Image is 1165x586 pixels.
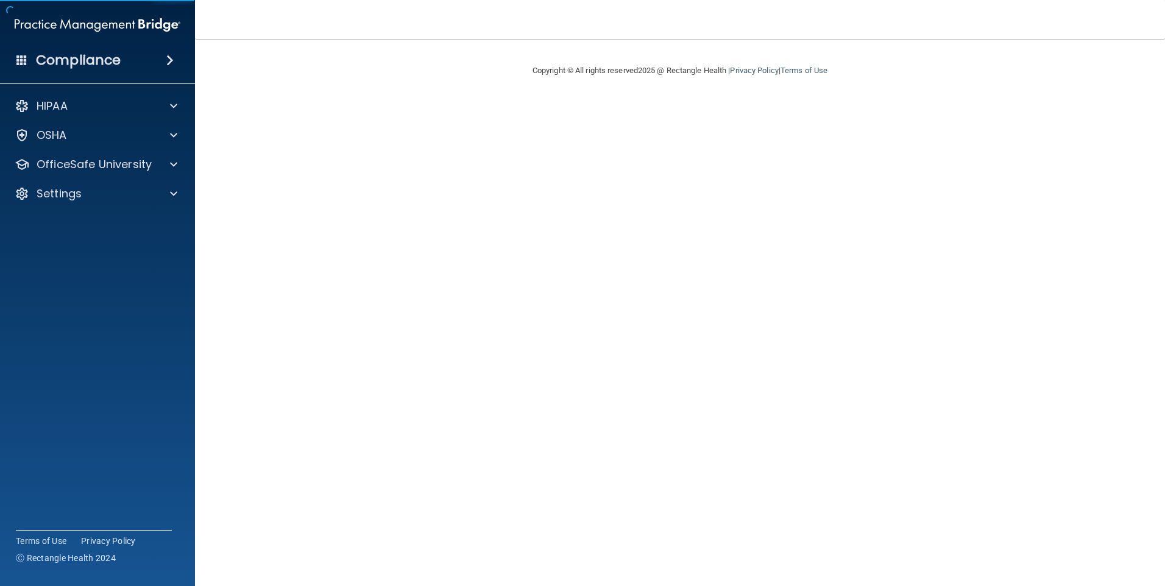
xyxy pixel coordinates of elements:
a: Settings [15,186,177,201]
img: PMB logo [15,13,180,37]
span: Ⓒ Rectangle Health 2024 [16,552,116,564]
p: Settings [37,186,82,201]
p: OfficeSafe University [37,157,152,172]
a: OSHA [15,128,177,143]
p: OSHA [37,128,67,143]
a: Terms of Use [781,66,827,75]
a: Terms of Use [16,535,66,547]
div: Copyright © All rights reserved 2025 @ Rectangle Health | | [458,51,902,90]
a: HIPAA [15,99,177,113]
a: OfficeSafe University [15,157,177,172]
h4: Compliance [36,52,121,69]
a: Privacy Policy [81,535,136,547]
a: Privacy Policy [730,66,778,75]
p: HIPAA [37,99,68,113]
